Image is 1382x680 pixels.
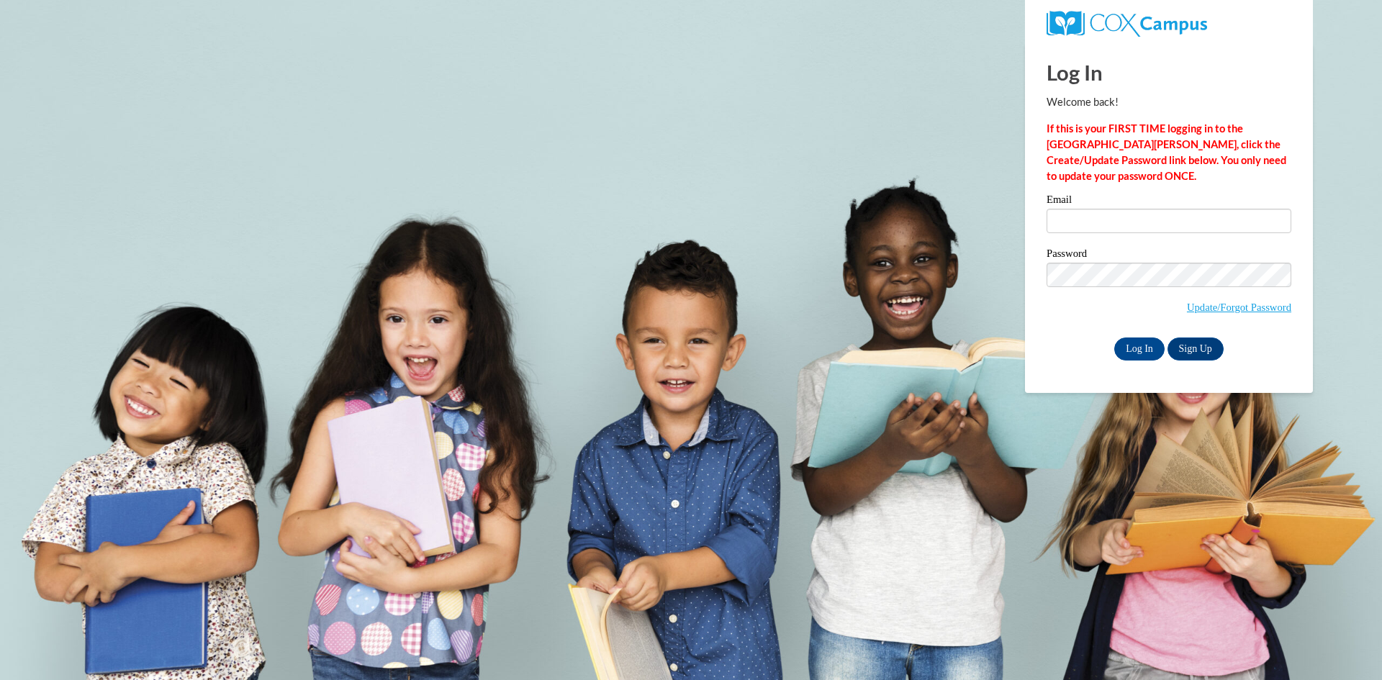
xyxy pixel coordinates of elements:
[1187,302,1291,313] a: Update/Forgot Password
[1168,337,1224,361] a: Sign Up
[1047,17,1207,29] a: COX Campus
[1047,11,1207,37] img: COX Campus
[1047,248,1291,263] label: Password
[1047,194,1291,209] label: Email
[1114,337,1165,361] input: Log In
[1047,122,1286,182] strong: If this is your FIRST TIME logging in to the [GEOGRAPHIC_DATA][PERSON_NAME], click the Create/Upd...
[1047,94,1291,110] p: Welcome back!
[1047,58,1291,87] h1: Log In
